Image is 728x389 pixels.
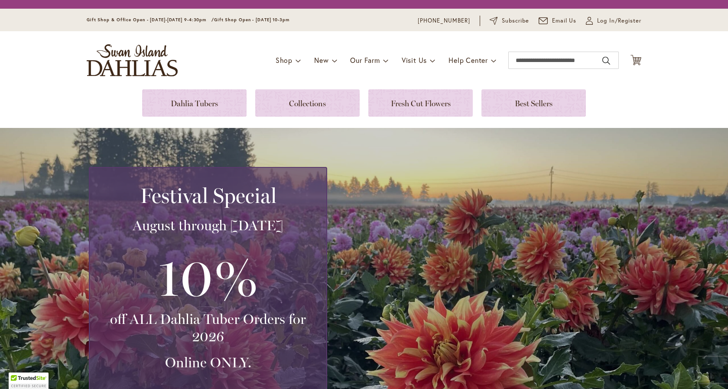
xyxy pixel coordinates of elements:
span: Our Farm [350,56,380,65]
span: Help Center [448,56,488,65]
h2: Festival Special [100,183,316,208]
a: Subscribe [490,16,529,25]
h3: off ALL Dahlia Tuber Orders for 2026 [100,311,316,345]
a: store logo [87,44,178,76]
a: Log In/Register [586,16,641,25]
h3: Online ONLY. [100,354,316,371]
span: Visit Us [402,56,427,65]
a: [PHONE_NUMBER] [418,16,470,25]
span: Email Us [552,16,577,25]
h3: 10% [100,243,316,311]
span: Shop [276,56,292,65]
span: Log In/Register [597,16,641,25]
span: Subscribe [502,16,529,25]
a: Email Us [539,16,577,25]
span: New [314,56,328,65]
span: Gift Shop Open - [DATE] 10-3pm [214,17,289,23]
span: Gift Shop & Office Open - [DATE]-[DATE] 9-4:30pm / [87,17,214,23]
h3: August through [DATE] [100,217,316,234]
button: Search [602,54,610,68]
